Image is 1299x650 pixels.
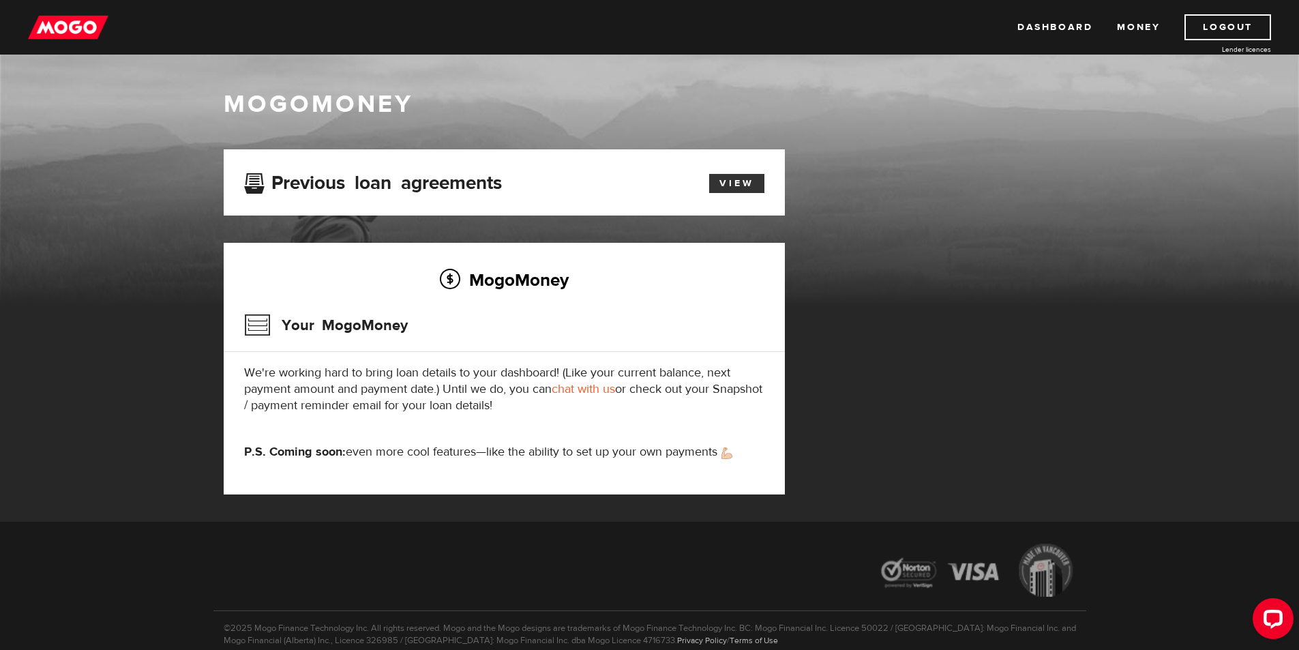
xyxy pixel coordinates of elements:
img: strong arm emoji [721,447,732,459]
a: Terms of Use [730,635,778,646]
p: We're working hard to bring loan details to your dashboard! (Like your current balance, next paym... [244,365,764,414]
a: Dashboard [1017,14,1092,40]
a: Logout [1184,14,1271,40]
iframe: LiveChat chat widget [1242,593,1299,650]
strong: P.S. Coming soon: [244,444,346,460]
h1: MogoMoney [224,90,1076,119]
p: even more cool features—like the ability to set up your own payments [244,444,764,460]
a: chat with us [552,381,615,397]
a: View [709,174,764,193]
h3: Your MogoMoney [244,308,408,343]
p: ©2025 Mogo Finance Technology Inc. All rights reserved. Mogo and the Mogo designs are trademarks ... [213,610,1086,647]
a: Lender licences [1169,44,1271,55]
img: legal-icons-92a2ffecb4d32d839781d1b4e4802d7b.png [868,533,1086,610]
a: Privacy Policy [677,635,727,646]
img: mogo_logo-11ee424be714fa7cbb0f0f49df9e16ec.png [28,14,108,40]
h2: MogoMoney [244,265,764,294]
a: Money [1117,14,1160,40]
h3: Previous loan agreements [244,172,502,190]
